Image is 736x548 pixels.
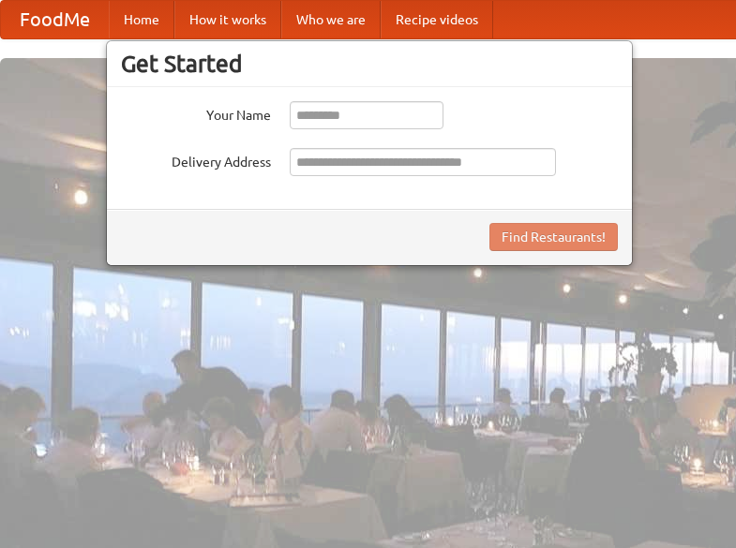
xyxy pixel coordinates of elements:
[174,1,281,38] a: How it works
[121,50,618,78] h3: Get Started
[1,1,109,38] a: FoodMe
[121,101,271,125] label: Your Name
[281,1,381,38] a: Who we are
[381,1,493,38] a: Recipe videos
[489,223,618,251] button: Find Restaurants!
[109,1,174,38] a: Home
[121,148,271,171] label: Delivery Address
